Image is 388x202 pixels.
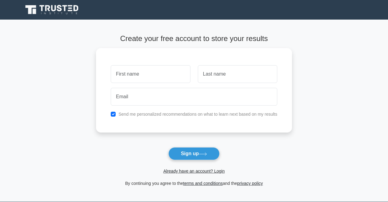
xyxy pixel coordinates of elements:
a: Already have an account? Login [163,169,225,174]
input: Email [111,88,277,106]
h4: Create your free account to store your results [96,34,292,43]
button: Sign up [168,147,220,160]
input: Last name [198,65,277,83]
label: Send me personalized recommendations on what to learn next based on my results [118,112,277,117]
div: By continuing you agree to the and the [92,180,296,187]
input: First name [111,65,190,83]
a: privacy policy [237,181,263,186]
a: terms and conditions [183,181,223,186]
